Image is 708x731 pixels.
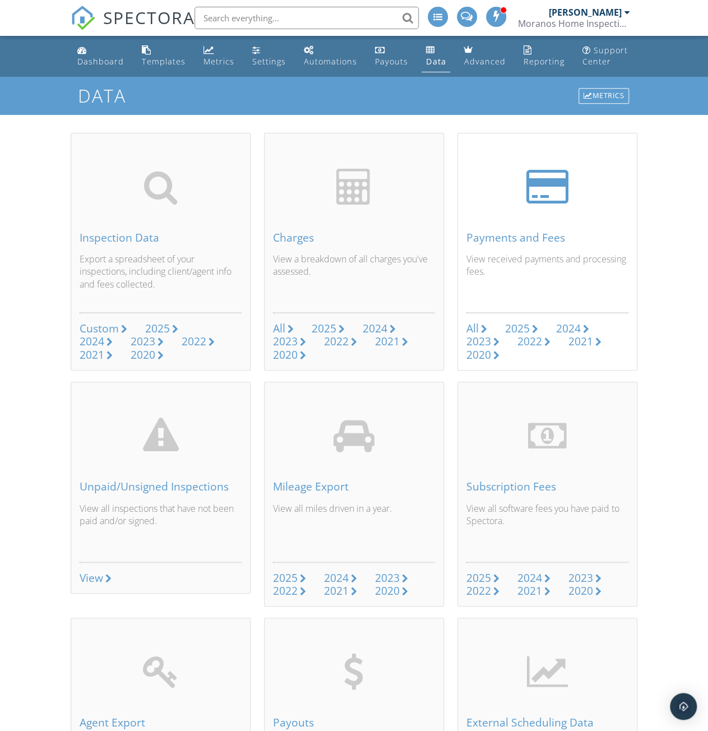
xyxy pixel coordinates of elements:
a: 2021 [568,335,601,348]
a: 2021 [517,585,550,598]
div: Moranos Home Inspections LLC [518,18,630,29]
a: 2025 [145,322,178,335]
p: View all inspections that have not been paid and/or signed. [80,502,242,553]
div: 2021 [80,347,104,362]
div: Open Intercom Messenger [670,693,697,720]
span: SPECTORA [103,6,195,29]
a: 2022 [324,335,357,348]
p: View received payments and processing fees. [466,253,628,303]
p: Export a spreadsheet of your inspections, including client/agent info and fees collected. [80,253,242,303]
div: 2023 [131,334,155,349]
a: Unpaid/Unsigned Inspections View all inspections that have not been paid and/or signed. View [71,382,251,594]
p: View a breakdown of all charges you've assessed. [273,253,435,303]
div: Mileage Export [273,480,435,493]
span: View all miles driven in a year. [273,502,392,515]
div: Templates [142,56,186,67]
div: All [273,321,285,336]
a: 2020 [466,349,499,362]
a: Automations (Advanced) [299,40,362,72]
a: 2023 [568,572,601,585]
a: 2023 [375,572,408,585]
div: 2020 [375,583,400,598]
div: 2023 [568,570,593,585]
input: Search everything... [195,7,419,29]
div: Custom [80,321,119,336]
div: 2022 [273,583,298,598]
div: Charges [273,232,435,244]
a: 2020 [273,349,306,362]
div: 2021 [375,334,400,349]
a: 2023 [131,335,164,348]
a: 2023 [466,335,499,348]
div: Unpaid/Unsigned Inspections [80,480,242,493]
div: Data [426,56,446,67]
div: 2020 [131,347,155,362]
div: 2024 [517,570,542,585]
a: Payouts [371,40,413,72]
div: 2022 [182,334,206,349]
a: 2025 [273,572,306,585]
a: 2022 [517,335,550,348]
a: Dashboard [73,40,128,72]
div: 2024 [363,321,387,336]
div: Metrics [579,88,629,104]
div: 2020 [273,347,298,362]
div: 2023 [466,334,491,349]
div: 2023 [375,570,400,585]
a: 2025 [505,322,538,335]
div: 2021 [517,583,542,598]
a: Custom [80,322,127,335]
div: Automations [304,56,357,67]
a: 2021 [375,335,408,348]
div: All [466,321,479,336]
div: 2020 [568,583,593,598]
a: Data [422,40,450,72]
a: Advanced [459,40,510,72]
a: 2020 [375,585,408,598]
div: Agent Export [80,716,242,729]
a: 2024 [80,335,113,348]
div: 2020 [466,347,491,362]
div: 2025 [466,570,491,585]
div: Payouts [273,716,435,729]
a: 2024 [517,572,550,585]
a: 2024 [556,322,589,335]
div: 2025 [145,321,170,336]
h1: Data [78,86,630,105]
div: Subscription Fees [466,480,628,493]
a: Support Center [577,40,635,72]
div: 2025 [273,570,298,585]
div: 2021 [568,334,593,349]
a: Reporting [519,40,568,72]
a: SPECTORA [71,15,195,39]
div: External Scheduling Data [466,716,628,729]
div: 2024 [80,334,104,349]
div: View [80,572,103,584]
div: Payouts [375,56,408,67]
a: 2021 [324,585,357,598]
a: 2025 [312,322,345,335]
div: Advanced [464,56,505,67]
div: Settings [252,56,286,67]
a: 2020 [131,349,164,362]
div: 2024 [324,570,349,585]
div: Reporting [523,56,564,67]
div: 2025 [505,321,530,336]
div: 2025 [312,321,336,336]
a: 2021 [80,349,113,362]
div: 2023 [273,334,298,349]
a: 2025 [466,572,499,585]
a: All [273,322,294,335]
a: 2022 [466,585,499,598]
a: 2023 [273,335,306,348]
a: Metrics [199,40,239,72]
a: 2022 [182,335,215,348]
div: Payments and Fees [466,232,628,244]
div: 2022 [517,334,542,349]
div: Metrics [203,56,234,67]
a: 2022 [273,585,306,598]
img: The Best Home Inspection Software - Spectora [71,6,95,30]
a: All [466,322,487,335]
div: Inspection Data [80,232,242,244]
a: 2024 [363,322,396,335]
